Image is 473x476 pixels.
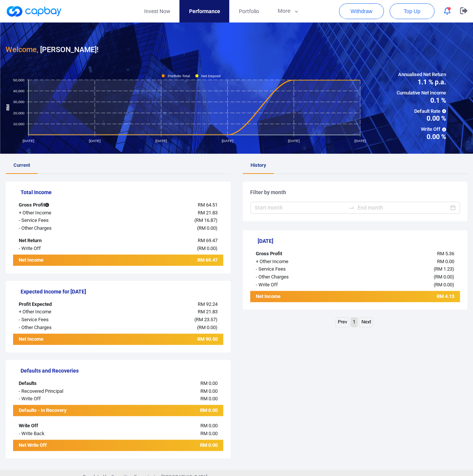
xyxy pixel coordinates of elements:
span: RM 0.00 [200,431,217,436]
button: Top Up [389,3,434,19]
tspan: [DATE] [155,139,167,143]
span: RM 5.36 [437,251,454,256]
span: RM 0.00 [198,245,215,251]
div: + Other Income [13,308,101,316]
div: Net Income [250,293,338,302]
div: - Other Charges [250,273,338,281]
span: Cumulative Net Income [397,89,446,97]
h5: Total Income [21,189,223,196]
span: RM 1.23 [435,266,452,272]
span: RM 0.00 [200,396,217,401]
h5: Filter by month [250,189,460,196]
span: to [349,205,355,211]
tspan: [DATE] [89,139,101,143]
span: Top Up [404,7,420,15]
h5: [DATE] [258,238,460,244]
span: Welcome, [6,45,38,54]
span: RM 0.00 [200,407,217,413]
span: RM 0.00 [200,423,217,428]
span: Portfolio [239,7,259,15]
div: - Service Fees [250,265,338,273]
tspan: Portfolio Total [168,73,190,78]
span: RM 0.00 [198,325,215,330]
span: Annualised Net Return [397,71,446,79]
div: Gross Profit [13,201,101,209]
span: RM 16.87 [195,217,215,223]
span: RM 23.57 [195,317,215,322]
div: Defaults - In Recovery [13,405,101,416]
div: ( ) [337,265,460,273]
div: Profit Expected [13,301,101,308]
div: - Service Fees [13,217,101,225]
tspan: [DATE] [288,139,300,143]
div: - Service Fees [13,316,101,324]
span: Default Rate [397,108,446,115]
span: 0.1 % [397,97,446,104]
tspan: 20,000 [13,111,25,115]
div: ( ) [101,225,223,232]
div: Net Income [13,256,101,266]
span: RM 4.13 [437,293,454,299]
tspan: Net Deposit [201,73,221,78]
div: Net Income [13,335,101,345]
input: Start month [255,204,346,212]
div: ( ) [101,324,223,332]
div: - Write Off [250,281,338,289]
span: 0.00 % [397,133,446,140]
tspan: [DATE] [22,139,34,143]
div: Gross Profit [250,250,338,258]
span: RM 21.83 [197,309,217,314]
div: ( ) [101,316,223,324]
span: RM 69.47 [197,238,217,243]
a: Next page [359,317,373,327]
span: RM 92.24 [197,301,217,307]
input: End month [358,204,449,212]
tspan: 30,000 [13,100,25,104]
div: ( ) [101,217,223,225]
tspan: 10,000 [13,122,25,126]
span: RM 0.00 [435,274,452,280]
div: - Other Charges [13,225,101,232]
span: 0.00 % [397,115,446,122]
div: - Write Off [13,395,101,403]
tspan: [DATE] [222,139,233,143]
span: Write Off [397,126,446,133]
span: Performance [189,7,220,15]
span: RM 0.00 [437,259,454,264]
span: swap-right [349,205,355,211]
div: Write Off [13,422,101,430]
h3: [PERSON_NAME] ! [6,43,98,55]
span: RM 64.51 [197,202,217,208]
span: RM 0.00 [200,442,217,448]
span: RM 0.00 [200,380,217,386]
div: + Other Income [250,258,338,266]
span: Current [13,162,30,168]
div: ( ) [337,273,460,281]
tspan: RM [5,104,10,110]
span: RM 0.00 [200,388,217,394]
div: Net Write Off [13,440,101,451]
h5: Defaults and Recoveries [21,367,223,374]
tspan: 50,000 [13,78,25,82]
span: History [251,162,266,168]
button: Withdraw [339,3,384,19]
h5: Expected Income for [DATE] [21,288,223,295]
a: Page 1 is your current page [351,317,357,327]
div: Net Return [13,237,101,245]
span: RM 69.47 [197,257,217,263]
div: Defaults [13,380,101,388]
span: RM 0.00 [435,282,452,287]
div: - Other Charges [13,324,101,332]
div: ( ) [101,245,223,253]
div: - Write Off [13,245,101,253]
span: RM 90.50 [197,336,217,342]
span: RM 0.00 [198,225,215,231]
span: 1.1 % p.a. [397,79,446,85]
div: ( ) [337,281,460,289]
a: Previous page [336,317,349,327]
tspan: [DATE] [354,139,366,143]
div: - Recovered Principal [13,388,101,395]
div: + Other Income [13,209,101,217]
tspan: 40,000 [13,89,25,93]
div: - Write Back [13,430,101,438]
